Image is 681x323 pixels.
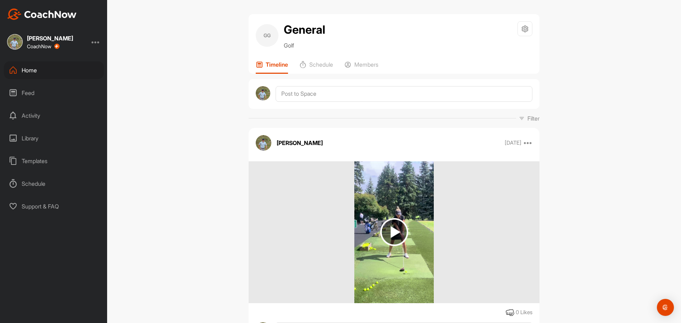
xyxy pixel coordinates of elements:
div: Support & FAQ [4,197,104,215]
p: Golf [284,41,325,50]
div: Library [4,129,104,147]
p: Filter [527,114,539,123]
div: Schedule [4,175,104,193]
div: Activity [4,107,104,124]
img: avatar [256,86,270,101]
div: [PERSON_NAME] [27,35,73,41]
img: play [380,218,408,246]
div: Open Intercom Messenger [657,299,674,316]
h2: General [284,21,325,38]
p: Timeline [266,61,288,68]
p: Members [354,61,378,68]
div: Home [4,61,104,79]
p: Schedule [309,61,333,68]
img: media [354,161,434,303]
div: Feed [4,84,104,102]
div: CoachNow [27,44,60,49]
img: CoachNow [7,9,77,20]
div: GG [256,24,278,47]
div: Templates [4,152,104,170]
p: [DATE] [505,139,521,146]
div: 0 Likes [516,308,532,317]
img: square_a039723b6660b79c69cc13d97ff1d696.jpg [7,34,23,50]
p: [PERSON_NAME] [277,139,323,147]
img: avatar [256,135,271,151]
